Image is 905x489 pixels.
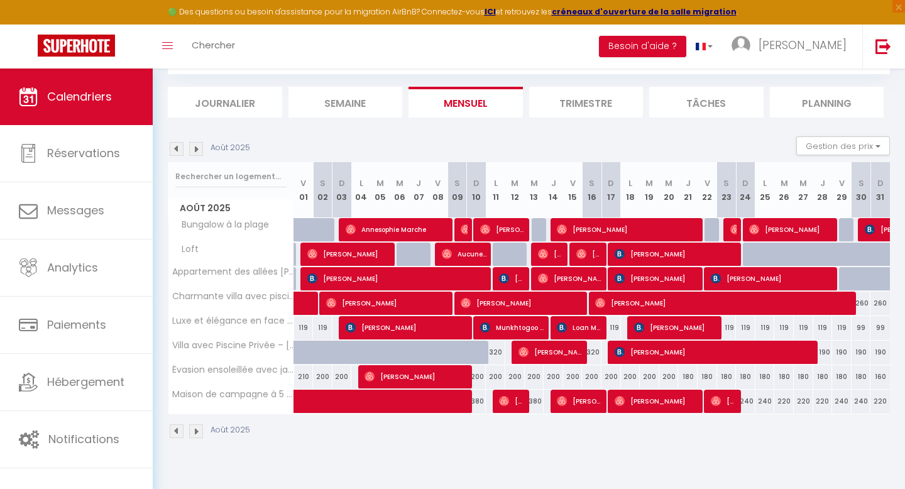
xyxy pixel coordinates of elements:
[494,177,498,189] abbr: L
[870,162,890,218] th: 31
[168,87,282,118] li: Journalier
[763,177,767,189] abbr: L
[307,266,489,290] span: [PERSON_NAME]
[552,6,737,17] a: créneaux d'ouverture de la salle migration
[875,38,891,54] img: logout
[832,341,852,364] div: 190
[736,316,755,339] div: 119
[557,217,699,241] span: [PERSON_NAME]
[742,177,749,189] abbr: D
[736,390,755,413] div: 240
[852,292,871,315] div: 260
[723,177,729,189] abbr: S
[486,365,505,388] div: 200
[794,365,813,388] div: 180
[759,37,847,53] span: [PERSON_NAME]
[839,177,845,189] abbr: V
[538,266,603,290] span: [PERSON_NAME]
[717,162,737,218] th: 23
[47,260,98,275] span: Analytics
[649,87,764,118] li: Tâches
[538,242,564,266] span: [PERSON_NAME]
[781,177,788,189] abbr: M
[615,389,699,413] span: [PERSON_NAME]
[300,177,306,189] abbr: V
[705,177,710,189] abbr: V
[628,177,632,189] abbr: L
[38,35,115,57] img: Super Booking
[870,365,890,388] div: 160
[813,341,833,364] div: 190
[755,162,775,218] th: 25
[170,341,296,350] span: Villa avec Piscine Privée – [GEOGRAPHIC_DATA]
[435,177,441,189] abbr: V
[351,162,371,218] th: 04
[486,341,505,364] div: 320
[447,162,467,218] th: 09
[339,177,345,189] abbr: D
[170,292,296,301] span: Charmante villa avec piscine, proximité des plages
[551,177,556,189] abbr: J
[529,87,644,118] li: Trimestre
[332,365,352,388] div: 200
[170,316,296,326] span: Luxe et élégance en face des Halles
[755,365,775,388] div: 180
[313,162,332,218] th: 02
[755,316,775,339] div: 119
[499,389,525,413] span: [PERSON_NAME]
[371,162,390,218] th: 05
[170,218,272,232] span: Bungalow à la plage
[832,162,852,218] th: 29
[175,165,287,188] input: Rechercher un logement...
[525,365,544,388] div: 200
[852,316,871,339] div: 99
[557,316,602,339] span: Loan MEALLY
[659,162,679,218] th: 20
[732,36,750,55] img: ...
[582,365,601,388] div: 200
[736,162,755,218] th: 24
[182,25,244,69] a: Chercher
[467,365,486,388] div: 200
[563,162,583,218] th: 15
[794,162,813,218] th: 27
[774,365,794,388] div: 180
[10,5,48,43] button: Ouvrir le widget de chat LiveChat
[544,365,563,388] div: 200
[47,145,120,161] span: Réservations
[736,365,755,388] div: 180
[601,162,621,218] th: 17
[665,177,672,189] abbr: M
[774,316,794,339] div: 119
[770,87,884,118] li: Planning
[659,365,679,388] div: 200
[563,365,583,388] div: 200
[376,177,384,189] abbr: M
[832,390,852,413] div: 240
[170,390,296,399] span: Maison de campagne à 5 min de la plage
[530,177,538,189] abbr: M
[615,242,738,266] span: [PERSON_NAME]
[48,431,119,447] span: Notifications
[473,177,480,189] abbr: D
[396,177,403,189] abbr: M
[870,390,890,413] div: 220
[544,162,563,218] th: 14
[505,162,525,218] th: 12
[47,374,124,390] span: Hébergement
[294,316,314,339] div: 119
[346,316,469,339] span: [PERSON_NAME]
[359,177,363,189] abbr: L
[870,292,890,315] div: 260
[852,365,871,388] div: 180
[796,136,890,155] button: Gestion des prix
[467,162,486,218] th: 10
[409,162,429,218] th: 07
[582,341,601,364] div: 320
[813,162,833,218] th: 28
[711,389,737,413] span: [PERSON_NAME]
[813,365,833,388] div: 180
[832,316,852,339] div: 119
[454,177,460,189] abbr: S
